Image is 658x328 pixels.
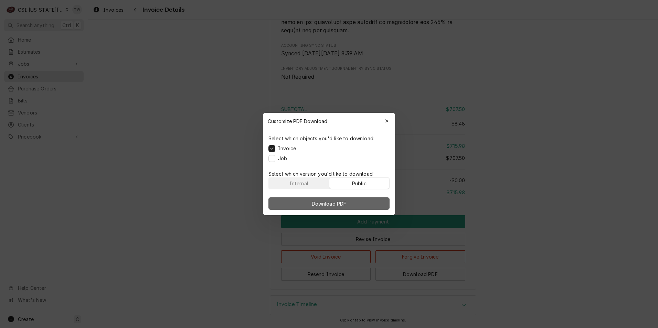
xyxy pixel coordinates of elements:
[268,135,374,142] p: Select which objects you'd like to download:
[268,170,390,177] p: Select which version you'd like to download:
[310,200,348,207] span: Download PDF
[278,145,296,152] label: Invoice
[263,113,395,129] div: Customize PDF Download
[268,197,390,210] button: Download PDF
[289,180,308,187] div: Internal
[352,180,367,187] div: Public
[278,155,287,162] label: Job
